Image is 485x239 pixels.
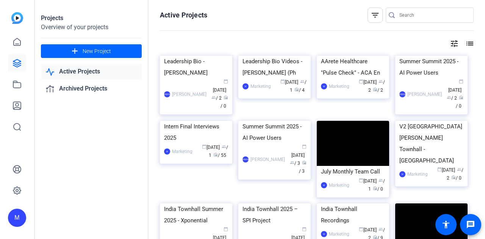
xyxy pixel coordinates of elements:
span: radio [224,95,228,100]
div: M [321,83,327,89]
mat-icon: tune [450,39,459,48]
div: Marketing [250,83,271,90]
div: Overview of your projects [41,23,142,32]
div: [PERSON_NAME] [164,91,170,97]
span: radio [294,87,299,92]
span: / 2 [447,167,463,181]
input: Search [399,11,468,20]
div: Summer Summit 2025 - AI Power Users [399,56,463,78]
img: blue-gradient.svg [11,12,23,24]
div: [PERSON_NAME] [399,91,405,97]
span: / 0 [456,95,463,109]
mat-icon: message [466,220,475,229]
span: / 55 [213,153,226,158]
div: [PERSON_NAME] [242,156,249,162]
span: [DATE] [437,167,455,173]
div: V2 [GEOGRAPHIC_DATA][PERSON_NAME] Townhall - [GEOGRAPHIC_DATA] [399,121,463,166]
span: [DATE] [359,80,377,85]
span: calendar_today [224,227,228,231]
span: / 1 [209,145,228,158]
div: M [8,209,26,227]
span: [DATE] [280,80,298,85]
span: calendar_today [302,227,307,231]
span: group [447,95,451,100]
span: radio [302,160,307,165]
span: / 0 [373,186,383,192]
span: calendar_today [359,227,363,231]
span: / 1 [368,178,385,192]
div: Summer Summit 2025 - AI Power Users [242,121,307,144]
mat-icon: add [70,47,80,56]
div: M [321,231,327,237]
span: [DATE] [359,178,377,184]
span: / 2 [373,87,383,93]
div: AArete Healthcare "Pulse Check" - ACA En [321,56,385,78]
div: M [164,148,170,155]
div: M [242,83,249,89]
div: M [399,171,405,177]
mat-icon: accessibility [441,220,451,229]
span: calendar_today [359,178,363,183]
span: group [379,227,383,231]
span: calendar_today [224,79,228,84]
span: group [290,160,294,165]
span: / 2 [211,95,222,101]
div: Marketing [172,148,192,155]
span: / 4 [294,87,305,93]
span: [DATE] [291,145,307,158]
span: / 0 [221,95,228,109]
mat-icon: list [465,39,474,48]
span: / 3 [290,161,300,166]
div: Projects [41,14,142,23]
span: [DATE] [202,145,220,150]
div: M [321,182,327,188]
span: group [457,167,462,172]
span: radio [213,152,218,157]
mat-icon: filter_list [371,11,380,20]
span: / 2 [447,95,457,101]
div: Leadership Bio Videos - [PERSON_NAME] (Ph [242,56,307,78]
span: radio [459,95,463,100]
div: Marketing [329,181,349,189]
div: [PERSON_NAME] [250,156,285,163]
span: group [300,79,305,84]
span: / 3 [299,161,307,174]
span: radio [373,186,377,191]
span: calendar_today [459,79,463,84]
span: calendar_today [280,79,285,84]
span: calendar_today [202,144,207,149]
div: India Townhall 2025 – SPI Project [242,203,307,226]
div: Marketing [329,83,349,90]
span: group [379,178,383,183]
a: Active Projects [41,64,142,80]
span: calendar_today [359,79,363,84]
div: Leadership Bio - [PERSON_NAME] [164,56,228,78]
span: [DATE] [359,227,377,233]
h1: Active Projects [160,11,207,20]
div: Intern Final Interviews 2025 [164,121,228,144]
div: Marketing [407,170,428,178]
div: India Townhall Summer 2025 - Xponential [164,203,228,226]
span: group [379,79,383,84]
button: New Project [41,44,142,58]
div: Marketing [329,230,349,238]
div: [PERSON_NAME] [172,91,207,98]
span: radio [451,175,456,180]
span: group [222,144,226,149]
span: New Project [83,47,111,55]
div: India Townhall Recordings [321,203,385,226]
div: July Monthly Team Call [321,166,385,177]
span: calendar_today [437,167,442,172]
div: [PERSON_NAME] [407,91,442,98]
a: Archived Projects [41,81,142,97]
span: group [211,95,216,100]
span: / 0 [451,175,462,181]
span: calendar_today [302,144,307,149]
span: radio [373,87,377,92]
